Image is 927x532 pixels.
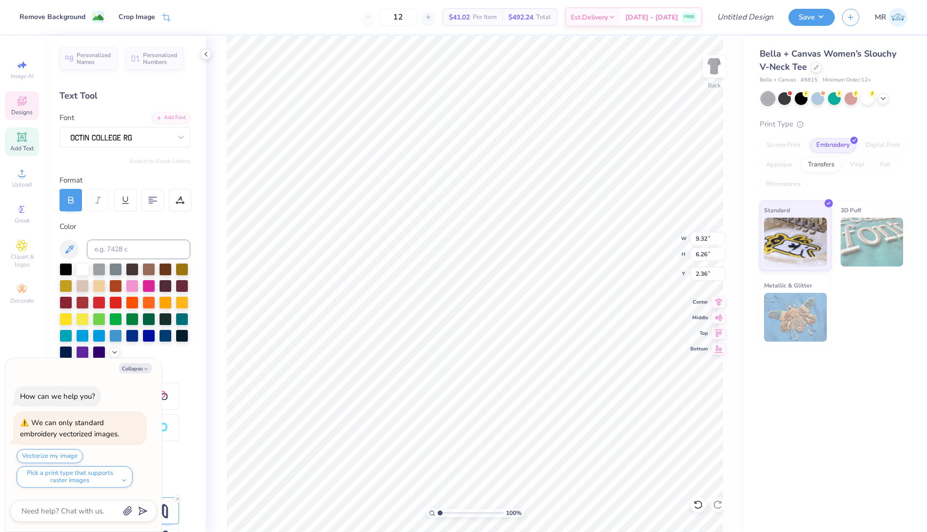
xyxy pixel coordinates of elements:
[571,12,608,22] span: Est. Delivery
[129,157,190,165] button: Switch to Greek Letters
[705,57,724,76] img: Back
[844,158,871,172] div: Vinyl
[17,449,83,463] button: Vectorize my image
[875,12,886,23] span: MR
[20,391,95,401] div: How can we help you?
[764,293,827,342] img: Metallic & Glitter
[802,158,841,172] div: Transfers
[709,7,781,27] input: Untitled Design
[60,112,74,123] label: Font
[760,48,896,73] span: Bella + Canvas Women’s Slouchy V-Neck Tee
[810,138,856,153] div: Embroidery
[875,8,907,27] a: MR
[11,108,33,116] span: Designs
[473,12,497,22] span: Per Item
[708,81,721,90] div: Back
[508,12,533,22] span: $492.24
[859,138,907,153] div: Digital Print
[760,76,796,84] span: Bella + Canvas
[143,52,178,65] span: Personalized Numbers
[841,218,904,266] img: 3D Puff
[119,12,155,22] div: Crop Image
[823,76,871,84] span: Minimum Order: 12 +
[119,363,152,373] button: Collapse
[801,76,818,84] span: # 8815
[760,158,799,172] div: Applique
[12,181,32,188] span: Upload
[760,138,807,153] div: Screen Print
[152,112,190,123] div: Add Font
[690,299,708,306] span: Center
[874,158,897,172] div: Foil
[760,177,807,192] div: Rhinestones
[379,8,417,26] input: – –
[449,12,470,22] span: $41.02
[690,314,708,321] span: Middle
[536,12,551,22] span: Total
[10,297,34,305] span: Decorate
[888,8,907,27] img: Marley Rubin
[5,253,39,268] span: Clipart & logos
[764,218,827,266] img: Standard
[690,346,708,352] span: Bottom
[841,205,861,215] span: 3D Puff
[690,330,708,337] span: Top
[684,14,694,20] span: FREE
[77,52,111,65] span: Personalized Names
[760,119,907,130] div: Print Type
[60,175,191,186] div: Format
[10,144,34,152] span: Add Text
[17,466,133,488] button: Pick a print type that supports raster images
[60,89,190,102] div: Text Tool
[20,12,85,22] div: Remove Background
[11,72,34,80] span: Image AI
[788,9,835,26] button: Save
[764,280,812,290] span: Metallic & Glitter
[20,418,119,439] div: We can only standard embroidery vectorized images.
[15,217,30,225] span: Greek
[87,240,190,259] input: e.g. 7428 c
[506,509,522,517] span: 100 %
[764,205,790,215] span: Standard
[60,221,190,232] div: Color
[625,12,678,22] span: [DATE] - [DATE]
